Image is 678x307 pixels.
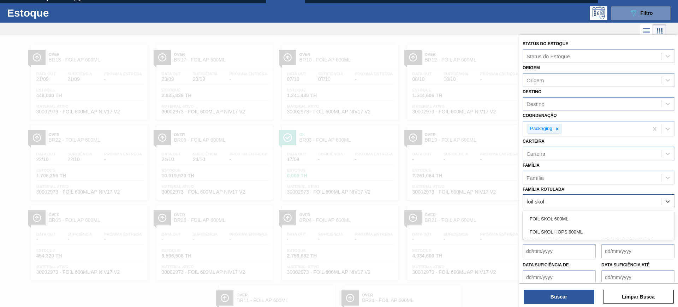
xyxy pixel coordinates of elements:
div: Status do Estoque [527,53,570,59]
div: Visão em Lista [640,24,653,38]
label: Família [523,163,540,168]
label: Carteira [523,139,545,144]
label: Status do Estoque [523,41,568,46]
span: Filtro [641,10,653,16]
div: Packaging [528,124,553,133]
label: Origem [523,65,540,70]
div: FOIL SKOL HOPS 600ML [523,225,674,238]
label: Material ativo [523,211,558,216]
div: Visão em Cards [653,24,666,38]
div: Origem [527,77,544,83]
h1: Estoque [7,9,113,17]
input: dd/mm/yyyy [601,270,674,284]
div: Pogramando: nenhum usuário selecionado [590,6,607,20]
div: Destino [527,101,545,107]
input: dd/mm/yyyy [601,244,674,258]
button: Filtro [611,6,671,20]
div: Família [527,175,544,181]
div: FOIL SKOL 600ML [523,212,674,225]
label: Data suficiência até [601,262,650,267]
input: dd/mm/yyyy [523,244,596,258]
label: Data suficiência de [523,262,569,267]
label: Destino [523,89,541,94]
div: Carteira [527,150,545,157]
label: Coordenação [523,113,557,118]
input: dd/mm/yyyy [523,270,596,284]
label: Família Rotulada [523,187,564,192]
